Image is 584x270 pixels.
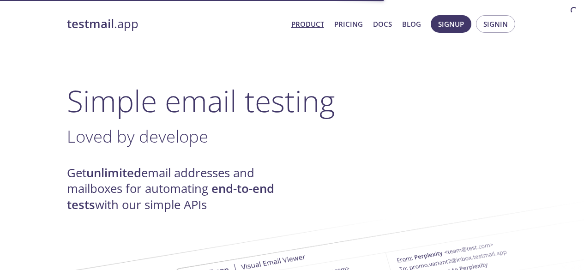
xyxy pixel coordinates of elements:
[431,15,471,33] button: Signup
[67,165,292,213] h4: Get email addresses and mailboxes for automating with our simple APIs
[67,83,518,119] h1: Simple email testing
[67,16,114,32] strong: testmail
[373,18,392,30] a: Docs
[334,18,363,30] a: Pricing
[67,16,284,32] a: testmail.app
[86,165,141,181] strong: unlimited
[291,18,324,30] a: Product
[483,18,508,30] span: Signin
[67,125,208,148] span: Loved by develope
[67,180,274,212] strong: end-to-end tests
[438,18,464,30] span: Signup
[402,18,421,30] a: Blog
[476,15,515,33] button: Signin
